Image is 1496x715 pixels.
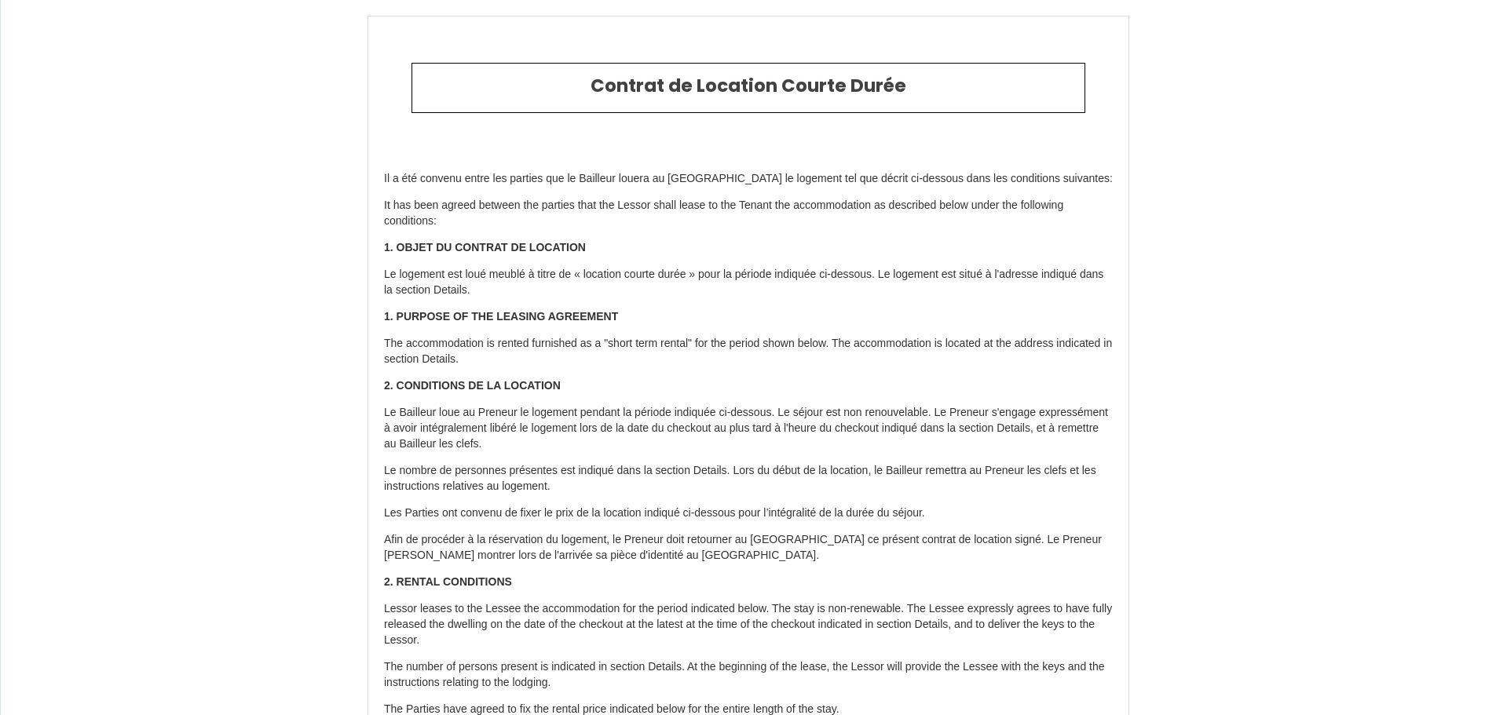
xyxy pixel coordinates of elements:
b: 1. PURPOSE OF THE LEASING AGREEMENT [384,310,618,323]
b: 1. OBJET DU CONTRAT DE LOCATION [384,241,586,254]
p: Le Bailleur loue au Preneur le logement pendant la période indiquée ci-dessous. Le séjour est non... [384,405,1113,452]
p: Le nombre de personnes présentes est indiqué dans la section Details. Lors du début de la locatio... [384,463,1113,494]
p: Le logement est loué meublé à titre de « location courte durée » pour la période indiquée ci-dess... [384,267,1113,298]
p: It has been agreed between the parties that the Lessor shall lease to the Tenant the accommodatio... [384,198,1113,229]
b: 2. RENTAL CONDITIONS [384,575,512,588]
p: The accommodation is rented furnished as a "short term rental" for the period shown below. The ac... [384,336,1113,367]
p: Les Parties ont convenu de fixer le prix de la location indiqué ci-dessous pour l’intégralité de ... [384,505,1113,521]
h2: Contrat de Location Courte Durée [424,75,1073,97]
p: Afin de procéder à la réservation du logement, le Preneur doit retourner au [GEOGRAPHIC_DATA] ce ... [384,532,1113,564]
p: Lessor leases to the Lessee the accommodation for the period indicated below. The stay is non-ren... [384,601,1113,648]
p: Il a été convenu entre les parties que le Bailleur louera au [GEOGRAPHIC_DATA] le logement tel qu... [384,171,1113,187]
p: The number of persons present is indicated in section Details. At the beginning of the lease, the... [384,659,1113,691]
b: 2. CONDITIONS DE LA LOCATION [384,379,561,392]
